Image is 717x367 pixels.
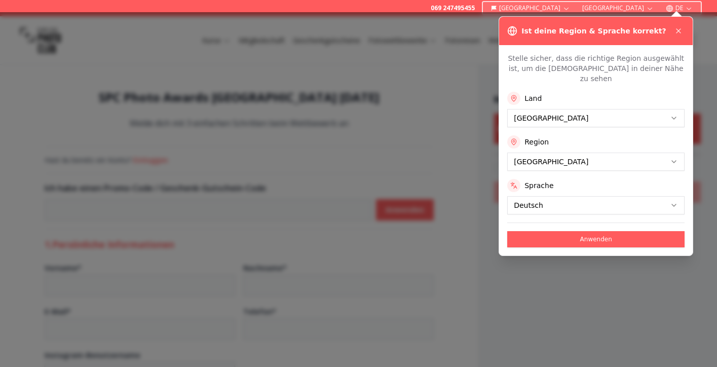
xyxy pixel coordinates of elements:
[578,2,658,14] button: [GEOGRAPHIC_DATA]
[507,53,685,84] p: Stelle sicher, dass die richtige Region ausgewählt ist, um die [DEMOGRAPHIC_DATA] in deiner Nähe ...
[524,93,542,103] label: Land
[431,4,475,12] a: 069 247495455
[524,137,549,147] label: Region
[521,26,666,36] h3: Ist deine Region & Sprache korrekt?
[507,231,685,247] button: Anwenden
[662,2,697,14] button: DE
[524,180,553,191] label: Sprache
[487,2,575,14] button: [GEOGRAPHIC_DATA]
